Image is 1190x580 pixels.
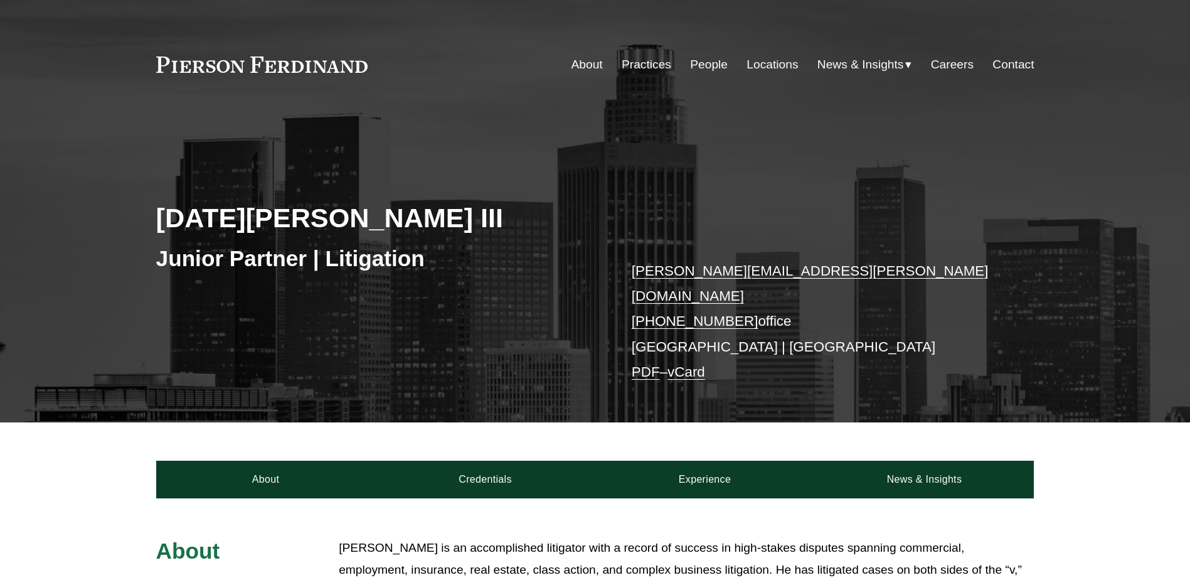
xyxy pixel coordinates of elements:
a: vCard [667,364,705,380]
span: News & Insights [817,54,904,76]
a: Careers [931,53,974,77]
a: folder dropdown [817,53,912,77]
a: News & Insights [814,461,1034,498]
a: People [690,53,728,77]
a: [PHONE_NUMBER] [632,313,758,329]
a: Experience [595,461,815,498]
a: PDF [632,364,660,380]
a: Credentials [376,461,595,498]
a: Practices [622,53,671,77]
h3: Junior Partner | Litigation [156,245,595,272]
a: Contact [992,53,1034,77]
h2: [DATE][PERSON_NAME] III [156,201,595,234]
a: [PERSON_NAME][EMAIL_ADDRESS][PERSON_NAME][DOMAIN_NAME] [632,263,989,304]
span: About [156,539,220,563]
a: About [571,53,603,77]
p: office [GEOGRAPHIC_DATA] | [GEOGRAPHIC_DATA] – [632,259,997,385]
a: Locations [746,53,798,77]
a: About [156,461,376,498]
